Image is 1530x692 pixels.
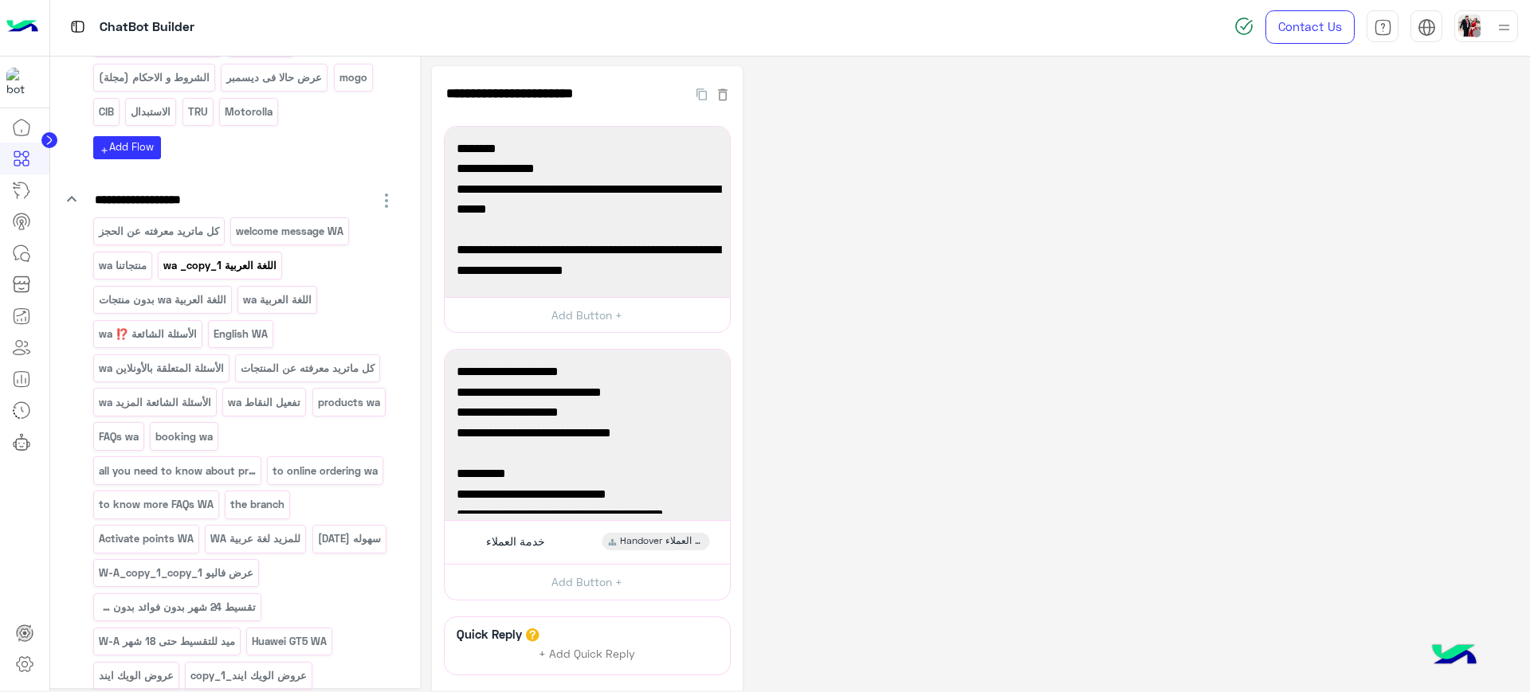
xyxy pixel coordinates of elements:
[186,103,209,121] p: TRU
[229,495,286,514] p: the branch
[97,393,212,412] p: الأسئلة الشائعة المزيد wa
[539,647,635,660] span: + Add Quick Reply
[97,68,210,87] p: الشروط و الاحكام (مجلة)
[97,667,175,685] p: عروض الويك ايند
[97,598,257,616] p: تقسيط 24 شهر بدون فوائد بدون مقدم W-A
[457,423,718,444] span: - 12/ 18 / 24 شهر بسعر قبل الخصم
[453,627,526,641] h6: Quick Reply
[1367,10,1399,44] a: tab
[97,632,236,651] p: ميد للتقسيط حتى 18 شهر W-A
[235,222,345,240] p: welcome message WA
[224,103,274,121] p: Motorolla
[226,68,324,87] p: عرض حالا فى ديسمبر
[445,297,730,333] button: Add Button +
[210,530,302,548] p: للمزيد لغة عربية WA
[338,68,368,87] p: mogo
[457,362,718,382] span: ✅ البنك الأهلي المصري
[620,534,703,549] span: Handover خدمة العملاء
[457,382,718,403] span: التقسيط بدون فوائد بدون مصاريف
[1458,14,1481,37] img: userImage
[251,632,328,651] p: Huawei GT5 WA
[445,564,730,600] button: Add Button +
[100,17,194,38] p: ChatBot Builder
[1418,18,1436,37] img: tab
[97,359,225,377] p: الأسئلة المتعلقة بالأونلاين wa
[715,84,731,103] button: Delete Flow
[457,402,718,423] span: - 6 أشهر بسعر الخصم
[6,10,38,44] img: Logo
[457,484,718,505] span: التقسيط بدون فوائد بدون مصاريف
[227,393,302,412] p: تفعيل النقاط wa
[190,667,308,685] p: عروض الويك ايند_copy_1
[97,256,147,275] p: منتجاتنا wa
[155,428,214,446] p: booking wa
[528,642,647,666] button: + Add Quick Reply
[163,256,278,275] p: اللغة العربية wa _copy_1
[93,136,161,159] button: addAdd Flow
[97,103,115,121] p: CIB
[457,504,718,525] span: - 6 / 12 / 18 شهر بسعر الخصم لجميع المنتجات
[97,564,254,582] p: عرض فاليو W-A_copy_1_copy_1
[1265,10,1355,44] a: Contact Us
[100,146,109,155] i: add
[1374,18,1392,37] img: tab
[457,158,718,179] span: عرض لفتره محدودة
[457,179,718,220] span: 6 شهور بدون فوائد، 3% مصاريف فقط، متاحة بالفروع حتي 31 أغسطس.
[316,530,382,548] p: سهوله 1 اكتوبر
[457,240,718,301] span: ✅TRU: خصم 50% من سعر الكاش بدون مصاريف، حتى يوم 25 أغسطس، في الفروع وأونلاين.
[97,291,227,309] p: اللغة العربية wa بدون منتجات
[97,530,194,548] p: Activate points WA
[486,534,545,549] span: خدمة العملاء
[1234,17,1253,36] img: spinner
[130,103,172,121] p: الاستبدال
[688,84,715,103] button: Duplicate Flow
[240,359,376,377] p: كل ماتريد معرفته عن المنتجات
[97,495,214,514] p: to know more FAQs WA
[97,428,139,446] p: FAQs wa
[6,68,35,96] img: 1403182699927242
[242,291,313,309] p: اللغة العربية wa
[68,17,88,37] img: tab
[1426,628,1482,684] img: hulul-logo.png
[272,462,379,480] p: to online ordering wa
[1494,18,1514,37] img: profile
[97,325,198,343] p: الأسئلة الشائعة ⁉️ wa
[602,533,709,550] div: Handover خدمة العملاء
[62,190,81,209] i: keyboard_arrow_down
[97,222,220,240] p: كل ماتريد معرفته عن الحجز
[97,462,257,480] p: all you need to know about products wa
[457,139,718,159] span: ✅حالا :
[213,325,269,343] p: English WA
[316,393,381,412] p: products wa
[457,463,718,484] span: ✅ بنك CIB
